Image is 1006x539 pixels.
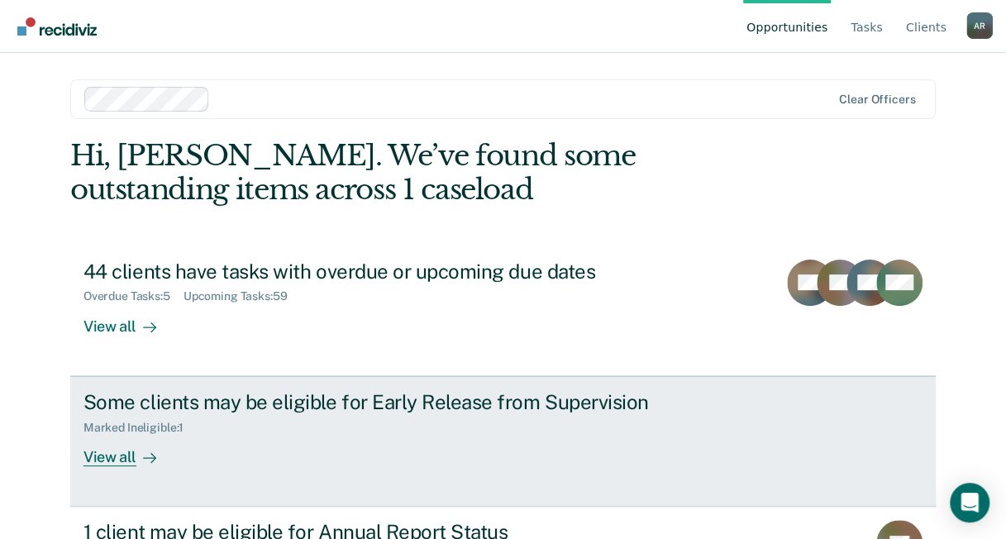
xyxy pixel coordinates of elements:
[83,421,197,435] div: Marked Ineligible : 1
[70,376,936,507] a: Some clients may be eligible for Early Release from SupervisionMarked Ineligible:1View all
[17,17,97,36] img: Recidiviz
[184,289,301,303] div: Upcoming Tasks : 59
[70,246,936,376] a: 44 clients have tasks with overdue or upcoming due datesOverdue Tasks:5Upcoming Tasks:59View all
[966,12,993,39] button: Profile dropdown button
[83,289,184,303] div: Overdue Tasks : 5
[83,303,176,336] div: View all
[950,483,989,522] div: Open Intercom Messenger
[83,260,664,284] div: 44 clients have tasks with overdue or upcoming due dates
[966,12,993,39] div: A R
[70,139,763,207] div: Hi, [PERSON_NAME]. We’ve found some outstanding items across 1 caseload
[83,434,176,466] div: View all
[839,93,915,107] div: Clear officers
[83,390,664,414] div: Some clients may be eligible for Early Release from Supervision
